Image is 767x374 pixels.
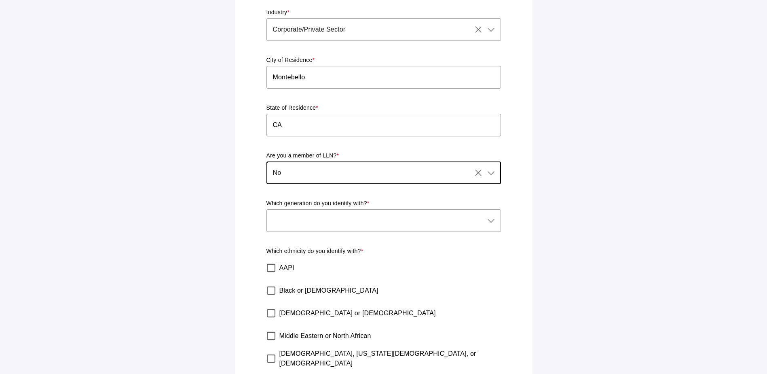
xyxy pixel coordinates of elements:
[266,8,501,17] p: Industry
[473,168,483,178] i: Clear
[273,25,346,34] span: Corporate/Private Sector
[279,325,371,347] label: Middle Eastern or North African
[273,168,281,178] span: No
[279,257,294,279] label: AAPI
[279,302,436,325] label: [DEMOGRAPHIC_DATA] or [DEMOGRAPHIC_DATA]
[266,56,501,64] p: City of Residence
[266,152,501,160] p: Are you a member of LLN?
[266,104,501,112] p: State of Residence
[266,247,501,255] p: Which ethnicity do you identify with?
[279,279,378,302] label: Black or [DEMOGRAPHIC_DATA]
[266,200,501,208] p: Which generation do you identify with?
[279,347,501,370] label: [DEMOGRAPHIC_DATA], [US_STATE][DEMOGRAPHIC_DATA], or [DEMOGRAPHIC_DATA]
[473,25,483,34] i: Clear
